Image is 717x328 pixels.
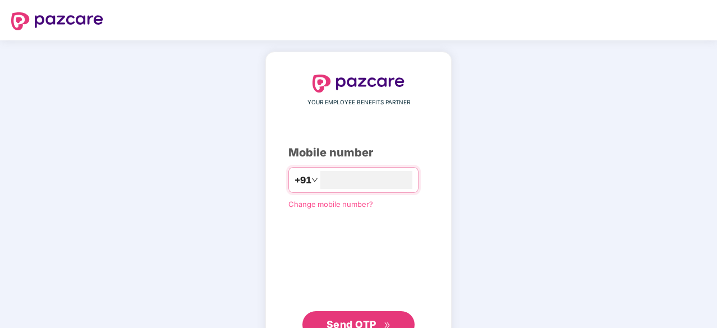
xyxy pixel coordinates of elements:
div: Mobile number [288,144,429,161]
span: +91 [295,173,311,187]
img: logo [11,12,103,30]
a: Change mobile number? [288,200,373,209]
img: logo [312,75,405,93]
span: down [311,177,318,183]
span: YOUR EMPLOYEE BENEFITS PARTNER [307,98,410,107]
